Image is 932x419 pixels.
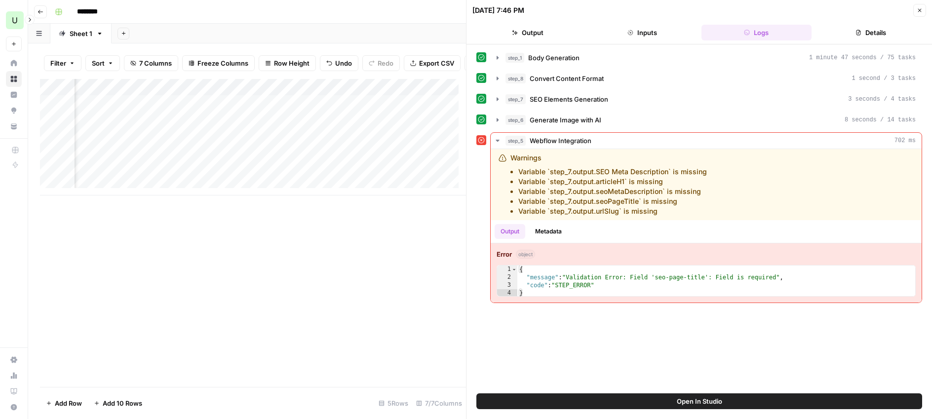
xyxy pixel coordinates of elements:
div: Sheet 1 [70,29,92,38]
div: Warnings [510,153,707,216]
div: 3 [497,281,517,289]
span: Generate Image with AI [530,115,601,125]
div: 7/7 Columns [412,395,466,411]
a: Insights [6,87,22,103]
span: SEO Elements Generation [530,94,608,104]
button: Redo [362,55,400,71]
button: 1 minute 47 seconds / 75 tasks [491,50,922,66]
li: Variable `step_7.output.seoMetaDescription` is missing [518,187,707,196]
span: Filter [50,58,66,68]
button: 8 seconds / 14 tasks [491,112,922,128]
button: Help + Support [6,399,22,415]
span: Redo [378,58,393,68]
button: Logs [701,25,812,40]
span: step_8 [505,74,526,83]
span: 8 seconds / 14 tasks [845,115,916,124]
a: Sheet 1 [50,24,112,43]
a: Opportunities [6,103,22,118]
button: Workspace: Upgrow.io [6,8,22,33]
button: Undo [320,55,358,71]
a: Browse [6,71,22,87]
button: Sort [85,55,120,71]
div: 702 ms [491,149,922,303]
span: Webflow Integration [530,136,591,146]
span: object [516,250,535,259]
button: Metadata [529,224,568,239]
button: 7 Columns [124,55,178,71]
a: Usage [6,368,22,383]
strong: Error [497,249,512,259]
span: step_6 [505,115,526,125]
button: Row Height [259,55,316,71]
div: 1 [497,266,517,273]
span: U [12,14,18,26]
span: Body Generation [528,53,580,63]
span: step_7 [505,94,526,104]
span: 7 Columns [139,58,172,68]
div: 5 Rows [375,395,412,411]
span: Add Row [55,398,82,408]
span: 1 minute 47 seconds / 75 tasks [809,53,916,62]
button: 3 seconds / 4 tasks [491,91,922,107]
button: Filter [44,55,81,71]
button: Output [495,224,525,239]
li: Variable `step_7.output.seoPageTitle` is missing [518,196,707,206]
div: 2 [497,273,517,281]
span: 702 ms [894,136,916,145]
div: 4 [497,289,517,297]
button: Freeze Columns [182,55,255,71]
span: Export CSV [419,58,454,68]
li: Variable `step_7.output.urlSlug` is missing [518,206,707,216]
button: 702 ms [491,133,922,149]
span: Freeze Columns [197,58,248,68]
button: Details [815,25,926,40]
a: Settings [6,352,22,368]
button: Add Row [40,395,88,411]
button: Output [472,25,583,40]
span: 3 seconds / 4 tasks [848,95,916,104]
li: Variable `step_7.output.SEO Meta Description` is missing [518,167,707,177]
a: Learning Hub [6,383,22,399]
span: Toggle code folding, rows 1 through 4 [511,266,517,273]
span: step_5 [505,136,526,146]
button: Inputs [587,25,698,40]
span: Add 10 Rows [103,398,142,408]
span: Row Height [274,58,310,68]
span: Undo [335,58,352,68]
a: Home [6,55,22,71]
span: 1 second / 3 tasks [852,74,916,83]
button: 1 second / 3 tasks [491,71,922,86]
li: Variable `step_7.output.articleH1` is missing [518,177,707,187]
span: step_1 [505,53,524,63]
span: Open In Studio [677,396,722,406]
span: Sort [92,58,105,68]
span: Convert Content Format [530,74,604,83]
button: Add 10 Rows [88,395,148,411]
a: Your Data [6,118,22,134]
div: [DATE] 7:46 PM [472,5,524,15]
button: Export CSV [404,55,461,71]
button: Open In Studio [476,393,922,409]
